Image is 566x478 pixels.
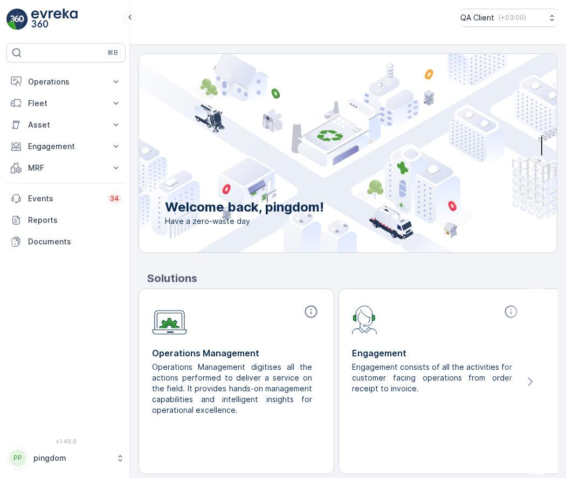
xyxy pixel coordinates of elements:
[28,141,104,152] p: Engagement
[152,362,312,416] p: Operations Management digitises all the actions performed to deliver a service on the field. It p...
[6,71,126,93] button: Operations
[33,453,111,463] p: pingdom
[6,188,126,209] a: Events34
[152,304,187,335] img: module-icon
[352,347,521,360] p: Engagement
[165,199,324,216] p: Welcome back, pingdom!
[28,236,121,247] p: Documents
[28,193,101,204] p: Events
[6,114,126,136] button: Asset
[28,120,104,130] p: Asset
[9,449,26,467] div: PP
[31,9,78,30] img: logo_light-DOdMpM7g.png
[147,270,557,286] p: Solutions
[6,9,28,30] img: logo
[28,215,121,226] p: Reports
[499,13,526,22] p: ( +03:00 )
[460,9,557,27] button: QA Client(+03:00)
[6,157,126,179] button: MRF
[6,136,126,157] button: Engagement
[91,54,557,252] img: city illustration
[352,362,512,394] p: Engagement consists of all the activities for customer facing operations from order receipt to in...
[28,76,104,87] p: Operations
[165,216,324,227] span: Have a zero-waste day
[352,304,377,334] img: module-icon
[6,209,126,231] a: Reports
[152,347,321,360] p: Operations Management
[28,98,104,109] p: Fleet
[28,163,104,173] p: MRF
[6,447,126,469] button: PPpingdom
[6,93,126,114] button: Fleet
[6,231,126,252] a: Documents
[110,194,119,203] p: 34
[460,12,494,23] p: QA Client
[6,438,126,445] span: v 1.49.0
[107,48,118,57] p: ⌘B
